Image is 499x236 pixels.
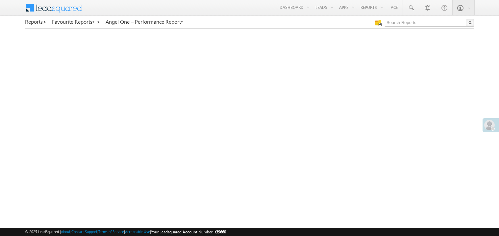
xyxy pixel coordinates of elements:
span: > [96,18,100,25]
input: Search Reports [385,19,474,27]
span: 39660 [216,229,226,234]
a: Favourite Reports > [52,19,100,25]
a: About [61,229,70,234]
a: Reports> [25,19,47,25]
span: > [43,18,47,25]
a: Contact Support [71,229,97,234]
img: Manage all your saved reports! [375,20,382,26]
a: Angel One – Performance Report [106,19,184,25]
a: Acceptable Use [125,229,150,234]
span: Your Leadsquared Account Number is [151,229,226,234]
a: Terms of Service [98,229,124,234]
span: © 2025 LeadSquared | | | | | [25,229,226,235]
